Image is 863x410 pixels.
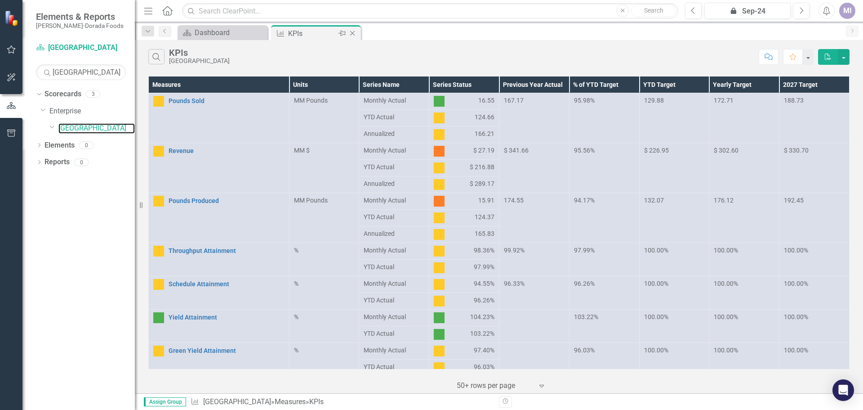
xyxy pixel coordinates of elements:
[644,97,664,104] span: 129.88
[294,147,310,154] span: MM $
[784,347,808,354] span: 100.00%
[153,196,164,207] img: Caution
[574,147,595,154] span: 95.56%
[475,229,494,240] span: 165.83
[473,146,494,157] span: $ 27.19
[169,248,285,254] a: Throughput Attainment
[704,3,791,19] button: Sep-24
[474,296,494,306] span: 96.26%
[434,229,445,240] img: Caution
[294,97,328,104] span: MM Pounds
[153,246,164,257] img: Caution
[364,146,424,155] span: Monthly Actual
[180,27,265,38] a: Dashboard
[475,129,494,140] span: 166.21
[832,379,854,401] div: Open Intercom Messenger
[504,147,529,154] span: $ 341.66
[644,347,668,354] span: 100.00%
[4,10,20,26] img: ClearPoint Strategy
[475,212,494,223] span: 124.37
[364,113,424,122] span: YTD Actual
[434,312,445,323] img: Above Target
[434,279,445,290] img: Caution
[169,347,285,354] a: Green Yield Attainment
[364,246,424,255] span: Monthly Actual
[364,279,424,288] span: Monthly Actual
[470,329,494,340] span: 103.22%
[714,347,738,354] span: 100.00%
[44,140,75,151] a: Elements
[574,280,595,287] span: 96.26%
[364,212,424,221] span: YTD Actual
[434,96,445,107] img: Above Target
[784,97,804,104] span: 188.73
[504,197,524,204] span: 174.55
[470,162,494,173] span: $ 216.88
[474,262,494,273] span: 97.99%
[364,129,424,138] span: Annualized
[74,158,89,166] div: 0
[364,196,424,205] span: Monthly Actual
[475,113,494,123] span: 124.66
[707,6,787,17] div: Sep-24
[364,162,424,171] span: YTD Actual
[474,362,494,373] span: 96.03%
[644,147,669,154] span: $ 226.95
[169,58,230,64] div: [GEOGRAPHIC_DATA]
[36,64,126,80] input: Search Below...
[839,3,855,19] button: MI
[364,362,424,371] span: YTD Actual
[364,96,424,105] span: Monthly Actual
[364,229,424,238] span: Annualized
[294,247,298,254] span: %
[364,262,424,271] span: YTD Actual
[294,197,328,204] span: MM Pounds
[434,346,445,356] img: Caution
[714,197,734,204] span: 176.12
[44,89,81,99] a: Scorecards
[294,313,298,320] span: %
[169,281,285,288] a: Schedule Attainment
[474,246,494,257] span: 98.36%
[474,346,494,356] span: 97.40%
[470,312,494,323] span: 104.23%
[153,312,164,323] img: Above Target
[169,48,230,58] div: KPIs
[504,247,525,254] span: 99.92%
[169,98,285,104] a: Pounds Sold
[275,397,306,406] a: Measures
[714,247,738,254] span: 100.00%
[58,123,135,134] a: [GEOGRAPHIC_DATA]
[44,157,70,167] a: Reports
[169,198,285,204] a: Pounds Produced
[182,3,678,19] input: Search ClearPoint...
[36,22,124,29] small: [PERSON_NAME]-Dorada Foods
[86,90,100,98] div: 3
[714,147,738,154] span: $ 302.60
[153,96,164,107] img: Caution
[309,397,324,406] div: KPIs
[288,28,336,39] div: KPIs
[644,7,663,14] span: Search
[644,313,668,320] span: 100.00%
[784,280,808,287] span: 100.00%
[434,362,445,373] img: Caution
[434,162,445,173] img: Caution
[714,313,738,320] span: 100.00%
[153,146,164,157] img: Caution
[504,97,524,104] span: 167.17
[434,146,445,157] img: Warning
[574,97,595,104] span: 95.98%
[434,129,445,140] img: Caution
[574,313,598,320] span: 103.22%
[574,247,595,254] span: 97.99%
[470,179,494,190] span: $ 289.17
[169,148,285,154] a: Revenue
[784,247,808,254] span: 100.00%
[153,279,164,290] img: Caution
[434,329,445,340] img: Above Target
[504,280,525,287] span: 96.33%
[574,347,595,354] span: 96.03%
[434,179,445,190] img: Caution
